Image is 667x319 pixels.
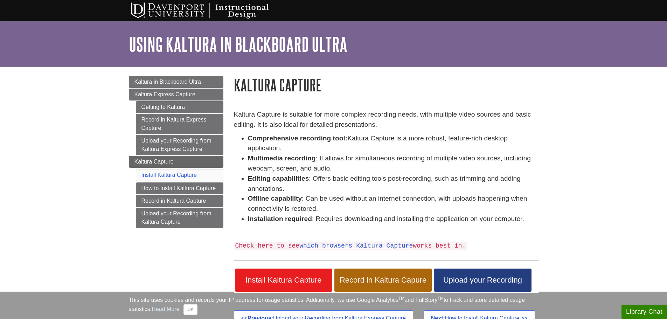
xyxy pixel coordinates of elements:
[248,175,309,182] strong: Editing capabilities
[129,89,223,100] a: Kaltura Express Capture
[134,91,195,97] span: Kaltura Express Capture
[129,156,223,168] a: Kaltura Capture
[248,215,312,222] strong: Installation required
[183,304,197,315] button: Close
[129,33,347,55] a: Using Kaltura in Blackboard Ultra
[136,135,223,155] a: Upload your Recording from Kaltura Express Capture
[248,174,539,194] li: : Offers basic editing tools post-recording, such as trimming and adding annotations.
[129,296,539,315] div: This site uses cookies and records your IP address for usage statistics. Additionally, we use Goo...
[340,276,426,285] span: Record in Kaltura Capure
[134,159,174,165] span: Kaltura Capture
[621,305,667,319] button: Library Chat
[234,76,539,94] h1: Kaltura Capture
[235,269,332,292] a: Install Kaltura Capture
[129,76,223,88] a: Kaltura in Blackboard Ultra
[248,134,348,142] strong: Comprehensive recording tool:
[125,2,293,19] img: Davenport University Instructional Design
[248,154,316,162] strong: Multimedia recording
[136,195,223,207] a: Record in Kaltura Capture
[136,208,223,228] a: Upload your Recording from Kaltura Capture
[434,269,531,292] a: Upload your Recording
[248,214,539,224] li: : Requires downloading and installing the application on your computer.
[136,101,223,113] a: Getting to Kaltura
[334,269,432,292] a: Record in Kaltura Capure
[136,182,223,194] a: How to Install Kaltura Capture
[240,276,327,285] span: Install Kaltura Capture
[248,133,539,154] li: Kaltura Capture is a more robust, feature-rich desktop application.
[134,79,201,85] span: Kaltura in Blackboard Ultra
[248,195,302,202] strong: Offline capability
[248,153,539,174] li: : It allows for simultaneous recording of multiple video sources, including webcam, screen, and a...
[248,194,539,214] li: : Can be used without an internet connection, with uploads happening when connectivity is restored.
[152,306,179,312] a: Read More
[136,114,223,134] a: Record in Kaltura Express Capture
[234,110,539,130] p: Kaltura Capture is suitable for more complex recording needs, with multiple video sources and bas...
[234,242,467,250] code: Check here to see works best in.
[439,276,526,285] span: Upload your Recording
[141,172,197,178] a: Install Kaltura Capture
[129,76,223,228] div: Guide Page Menu
[299,242,413,249] a: which browsers Kaltura Capture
